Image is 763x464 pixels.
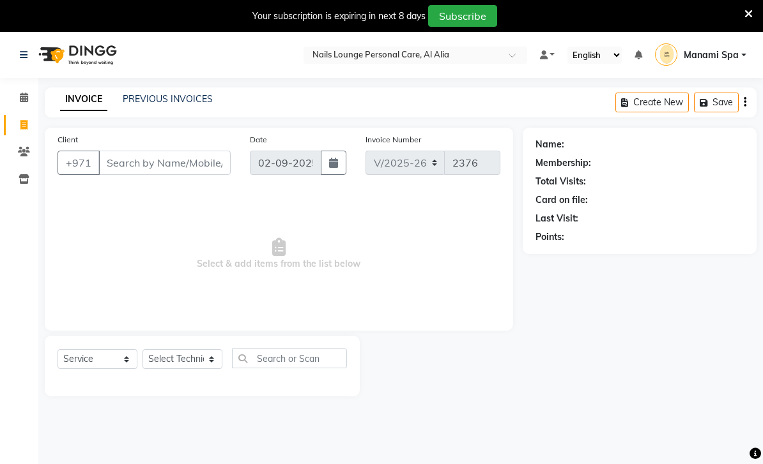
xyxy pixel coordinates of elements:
div: Points: [536,230,564,244]
button: Create New [615,93,689,112]
a: PREVIOUS INVOICES [123,93,213,105]
div: Membership: [536,156,591,170]
img: Manami Spa [655,43,677,66]
span: Select & add items from the list below [58,190,500,318]
div: Total Visits: [536,175,586,188]
img: logo [33,37,120,73]
label: Invoice Number [366,134,421,146]
input: Search by Name/Mobile/Email/Code [98,151,231,175]
label: Client [58,134,78,146]
button: Save [694,93,739,112]
span: Manami Spa [684,49,739,62]
button: +971 [58,151,100,175]
input: Search or Scan [232,348,347,368]
div: Card on file: [536,193,588,207]
button: Subscribe [428,5,497,27]
label: Date [250,134,267,146]
div: Name: [536,138,564,151]
div: Your subscription is expiring in next 8 days [252,10,426,23]
a: INVOICE [60,88,107,111]
div: Last Visit: [536,212,578,225]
